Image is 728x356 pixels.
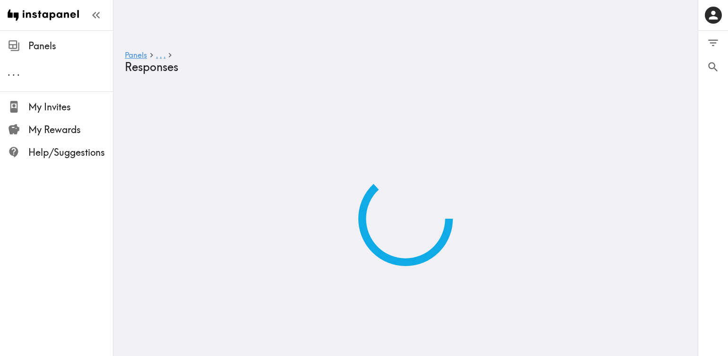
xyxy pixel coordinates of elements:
span: . [156,50,158,60]
a: Panels [125,51,147,60]
span: My Invites [28,100,113,114]
h4: Responses [125,60,679,74]
span: Panels [28,39,113,53]
button: Search [698,55,728,79]
span: . [12,66,15,78]
span: Filter Responses [707,36,719,49]
a: ... [156,51,165,60]
span: . [160,50,162,60]
span: Help/Suggestions [28,146,113,159]
span: . [164,50,165,60]
button: Filter Responses [698,31,728,55]
span: . [17,66,20,78]
span: . [8,66,10,78]
span: My Rewards [28,123,113,136]
span: Search [707,61,719,73]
